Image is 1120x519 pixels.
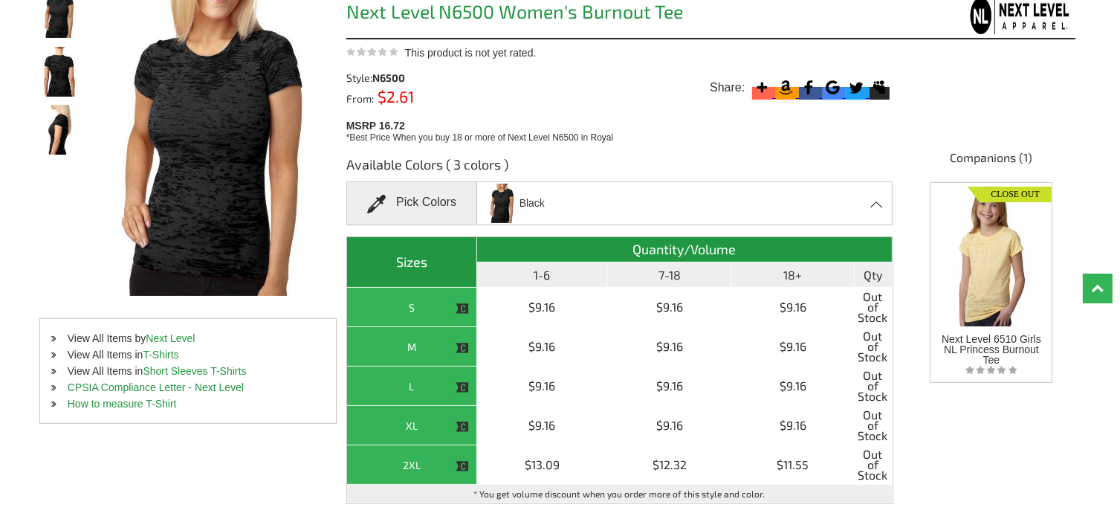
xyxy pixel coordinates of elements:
div: Pick Colors [346,181,478,225]
svg: Amazon [776,77,796,97]
svg: Google Bookmark [823,77,843,97]
th: XL [347,406,477,445]
h4: Companions (1) [907,149,1075,173]
td: $11.55 [732,445,854,485]
td: $9.16 [477,327,607,367]
td: $9.16 [607,367,732,406]
svg: Facebook [799,77,819,97]
a: Next Level [146,332,195,344]
th: 18+ [732,262,854,288]
img: This item is CLOSEOUT! [456,381,469,394]
td: $9.16 [607,406,732,445]
span: Out of Stock [858,410,888,441]
a: T-Shirts [143,349,178,361]
li: View All Items by [40,330,336,346]
span: Out of Stock [858,291,888,323]
img: Closeout [968,183,1052,202]
td: $13.09 [477,445,607,485]
span: Share: [710,80,745,95]
img: listing_empty_star.svg [965,365,1017,375]
th: Qty [855,262,893,288]
a: How to measure T-Shirt [68,398,177,410]
span: N6500 [372,71,405,84]
span: Out of Stock [858,331,888,362]
th: 2XL [347,445,477,485]
th: Sizes [347,237,477,288]
div: From: [346,91,485,104]
a: Short Sleeves T-Shirts [143,365,246,377]
span: Black [519,190,545,216]
td: $9.16 [732,367,854,406]
img: This item is CLOSEOUT! [456,302,469,315]
td: $9.16 [607,288,732,327]
span: Out of Stock [858,370,888,402]
img: This item is CLOSEOUT! [456,341,469,355]
h3: Available Colors ( 3 colors ) [346,155,893,181]
th: Quantity/Volume [477,237,893,262]
svg: More [752,77,772,97]
span: Out of Stock [858,449,888,480]
a: Top [1083,274,1113,303]
span: This product is not yet rated. [405,47,537,59]
span: Next Level 6510 Girls NL Princess Burnout Tee [942,333,1041,366]
th: S [347,288,477,327]
span: $2.61 [374,87,414,106]
td: $9.16 [477,367,607,406]
div: Style: [346,73,485,83]
svg: Myspace [870,77,890,97]
img: This item is CLOSEOUT! [456,460,469,473]
td: * You get volume discount when you order more of this style and color. [347,485,893,503]
img: Next Level N6500 Women's Burnout Tee [39,105,79,155]
td: $9.16 [477,288,607,327]
td: $9.16 [477,406,607,445]
td: $9.16 [607,327,732,367]
td: $9.16 [732,406,854,445]
li: View All Items in [40,346,336,363]
th: 7-18 [607,262,732,288]
img: This item is CLOSEOUT! [456,420,469,433]
a: Closeout Next Level 6510 Girls NL Princess Burnout Tee [936,183,1047,365]
th: M [347,327,477,367]
th: 1-6 [477,262,607,288]
li: View All Items in [40,363,336,379]
a: CPSIA Compliance Letter - Next Level [68,381,244,393]
td: $9.16 [732,288,854,327]
img: Next Level N6500 Women's Burnout Tee [39,47,79,97]
td: $9.16 [732,327,854,367]
td: $12.32 [607,445,732,485]
th: L [347,367,477,406]
h1: Next Level N6500 Women's Burnout Tee [346,2,893,25]
img: next-level_N6500_black.jpg [486,184,517,223]
div: MSRP 16.72 [346,116,899,144]
span: *Best Price When you buy 18 or more of Next Level N6500 in Royal [346,132,614,143]
svg: Twitter [846,77,866,97]
img: This product is not yet rated. [346,47,398,57]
